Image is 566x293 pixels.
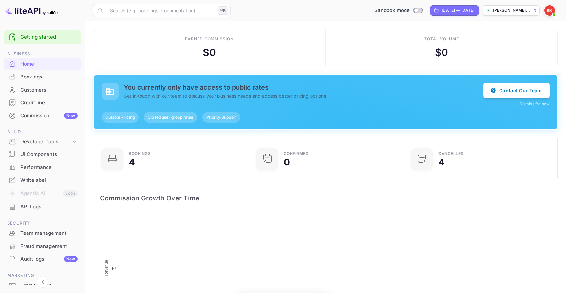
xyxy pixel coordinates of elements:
div: $ 0 [435,45,448,60]
div: Commission [20,112,78,120]
a: Credit line [4,96,81,109]
span: Security [4,220,81,227]
a: Bookings [4,71,81,83]
div: Fraud management [20,243,78,250]
button: Dismiss for now [519,101,550,107]
div: $ 0 [203,45,216,60]
div: Home [20,60,78,68]
div: Audit logsNew [4,253,81,266]
a: Team management [4,227,81,239]
a: Fraud management [4,240,81,252]
p: Get in touch with our team to discuss your business needs and access better pricing options [124,93,483,99]
div: Fraud management [4,240,81,253]
a: Whitelabel [4,174,81,186]
div: Team management [4,227,81,240]
button: Collapse navigation [37,276,48,288]
span: Build [4,129,81,136]
a: Home [4,58,81,70]
div: Developer tools [20,138,71,146]
span: Closed user group rates [144,114,197,120]
span: Marketing [4,272,81,279]
div: Total volume [424,36,459,42]
div: Whitelabel [4,174,81,187]
a: Promo codes [4,279,81,291]
div: [DATE] — [DATE] [442,8,474,13]
div: Home [4,58,81,71]
span: Custom Pricing [102,114,139,120]
div: Team management [20,230,78,237]
div: Promo codes [20,282,78,289]
a: Performance [4,161,81,173]
a: Getting started [20,33,78,41]
div: Bookings [129,152,151,156]
a: UI Components [4,148,81,160]
div: New [64,256,78,262]
a: Customers [4,84,81,96]
h5: You currently only have access to public rates [124,83,483,91]
a: Audit logsNew [4,253,81,265]
div: Credit line [20,99,78,107]
div: ⌘K [218,6,228,15]
div: Performance [20,164,78,171]
span: Sandbox mode [374,7,410,14]
div: Confirmed [284,152,309,156]
span: Commission Growth Over Time [100,193,551,203]
span: Business [4,50,81,58]
div: Switch to Production mode [372,7,425,14]
div: Customers [4,84,81,96]
div: UI Components [4,148,81,161]
p: [PERSON_NAME]... [493,8,530,13]
div: Earned commission [185,36,234,42]
text: Revenue [104,260,109,276]
div: CANCELLED [438,152,464,156]
div: Getting started [4,30,81,44]
div: Developer tools [4,136,81,147]
text: $0 [111,266,116,270]
div: API Logs [20,203,78,211]
input: Search (e.g. bookings, documentation) [106,4,216,17]
div: New [64,113,78,119]
button: Contact Our Team [483,83,550,98]
span: Priority Support [202,114,240,120]
a: API Logs [4,200,81,213]
div: Bookings [20,73,78,81]
img: Bill Kyriazopoulos [544,5,555,16]
div: UI Components [20,151,78,158]
div: Whitelabel [20,177,78,184]
img: LiteAPI logo [5,5,58,16]
a: CommissionNew [4,110,81,122]
div: 4 [129,158,135,167]
div: Customers [20,86,78,94]
div: Audit logs [20,255,78,263]
div: 0 [284,158,290,167]
div: 4 [438,158,444,167]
